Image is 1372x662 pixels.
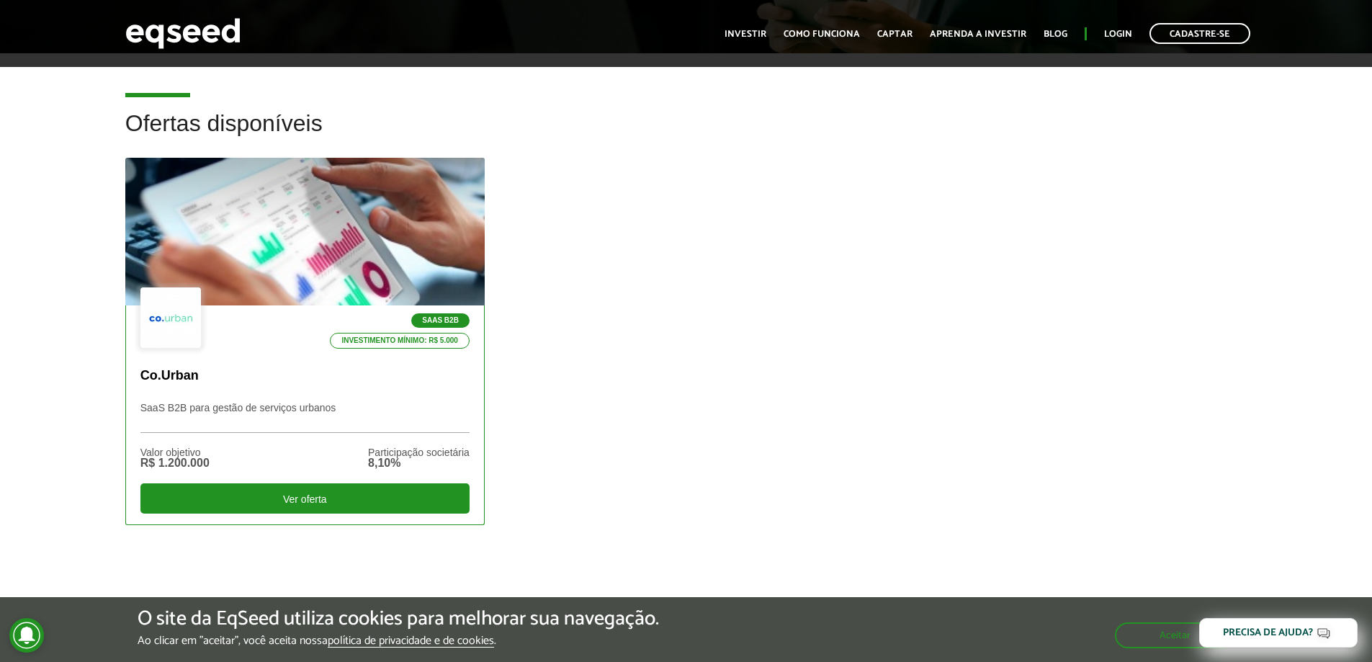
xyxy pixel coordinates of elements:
h5: O site da EqSeed utiliza cookies para melhorar sua navegação. [138,608,659,630]
a: SaaS B2B Investimento mínimo: R$ 5.000 Co.Urban SaaS B2B para gestão de serviços urbanos Valor ob... [125,158,485,524]
div: R$ 1.200.000 [140,457,210,469]
p: Co.Urban [140,368,470,384]
a: Login [1104,30,1132,39]
p: SaaS B2B para gestão de serviços urbanos [140,402,470,433]
button: Aceitar [1115,622,1235,648]
p: Investimento mínimo: R$ 5.000 [330,333,470,349]
p: SaaS B2B [411,313,470,328]
a: Captar [877,30,913,39]
a: Blog [1044,30,1067,39]
a: Como funciona [784,30,860,39]
a: Cadastre-se [1149,23,1250,44]
a: Aprenda a investir [930,30,1026,39]
div: Valor objetivo [140,447,210,457]
h2: Ofertas disponíveis [125,111,1247,158]
p: Ao clicar em "aceitar", você aceita nossa . [138,634,659,648]
img: EqSeed [125,14,241,53]
div: 8,10% [368,457,470,469]
a: política de privacidade e de cookies [328,635,494,648]
a: Investir [725,30,766,39]
div: Ver oferta [140,483,470,514]
div: Participação societária [368,447,470,457]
